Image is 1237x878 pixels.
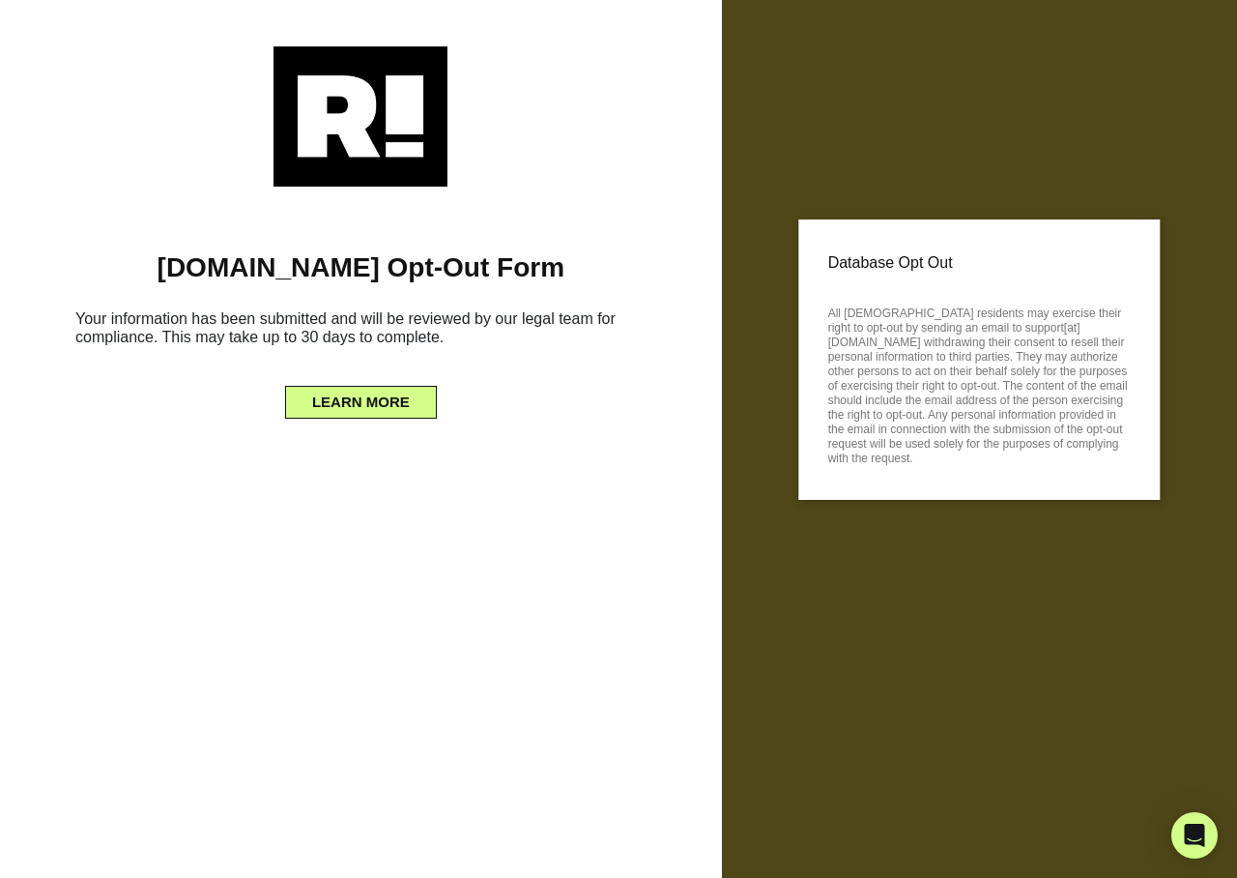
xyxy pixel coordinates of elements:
p: All [DEMOGRAPHIC_DATA] residents may exercise their right to opt-out by sending an email to suppo... [828,301,1131,466]
h1: [DOMAIN_NAME] Opt-Out Form [29,251,693,284]
p: Database Opt Out [828,249,1131,278]
img: Retention.com [273,46,447,187]
a: LEARN MORE [285,389,437,404]
button: LEARN MORE [285,386,437,419]
div: Open Intercom Messenger [1171,812,1218,859]
h6: Your information has been submitted and will be reviewed by our legal team for compliance. This m... [29,302,693,362]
